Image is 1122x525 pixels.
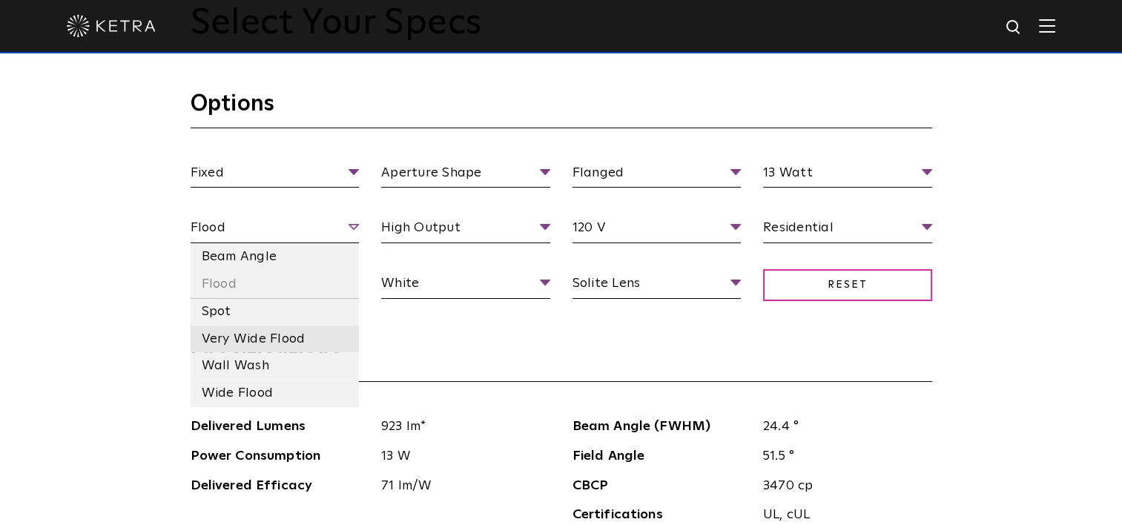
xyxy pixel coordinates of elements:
li: Very Wide Flood [191,326,360,353]
span: Delivered Lumens [191,416,371,437]
img: Hamburger%20Nav.svg [1039,19,1055,33]
span: Field Angle [572,446,753,467]
span: High Output [381,217,550,243]
span: Flanged [572,162,742,188]
img: search icon [1005,19,1023,37]
span: 13 W [370,446,550,467]
span: Beam Angle (FWHM) [572,416,753,437]
li: Spot [191,298,360,326]
span: Power Consumption [191,446,371,467]
span: White [381,273,550,299]
span: 120 V [572,217,742,243]
span: Aperture Shape [381,162,550,188]
span: 923 lm* [370,416,550,437]
span: 71 lm/W [370,475,550,497]
span: 3470 cp [752,475,932,497]
span: 51.5 ° [752,446,932,467]
li: Wall Wash [191,352,360,380]
span: Delivered Efficacy [191,475,371,497]
span: Fixed [191,162,360,188]
span: Residential [763,217,932,243]
span: CBCP [572,475,753,497]
img: ketra-logo-2019-white [67,15,156,37]
span: Solite Lens [572,273,742,299]
span: Flood [191,217,360,243]
li: Flood [191,271,360,298]
span: Reset [763,269,932,301]
li: Wide Flood [191,380,360,407]
li: Beam Angle [191,243,360,271]
h3: Specifications [191,343,932,382]
h3: Options [191,90,932,128]
span: 24.4 ° [752,416,932,437]
span: 13 Watt [763,162,932,188]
